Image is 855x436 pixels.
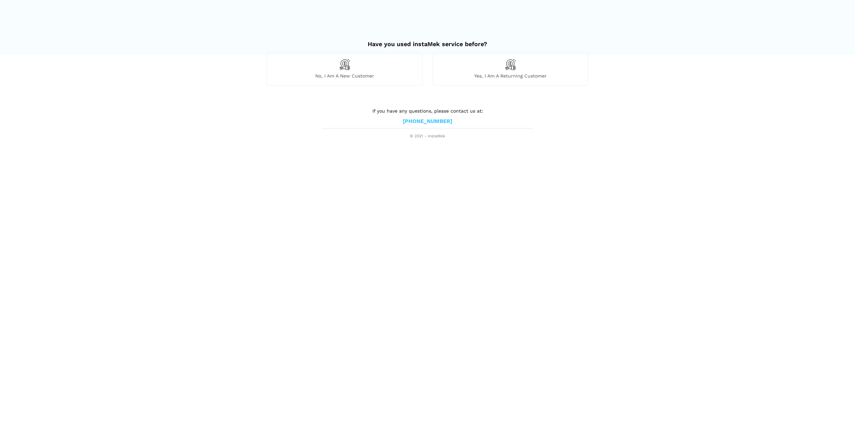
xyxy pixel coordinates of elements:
[403,118,452,125] a: [PHONE_NUMBER]
[433,73,588,79] span: Yes, I am a returning customer
[322,107,533,115] p: If you have any questions, please contact us at:
[267,34,588,48] h2: Have you used instaMek service before?
[267,73,422,79] span: No, I am a new customer
[322,134,533,139] span: © 2021 - instaMek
